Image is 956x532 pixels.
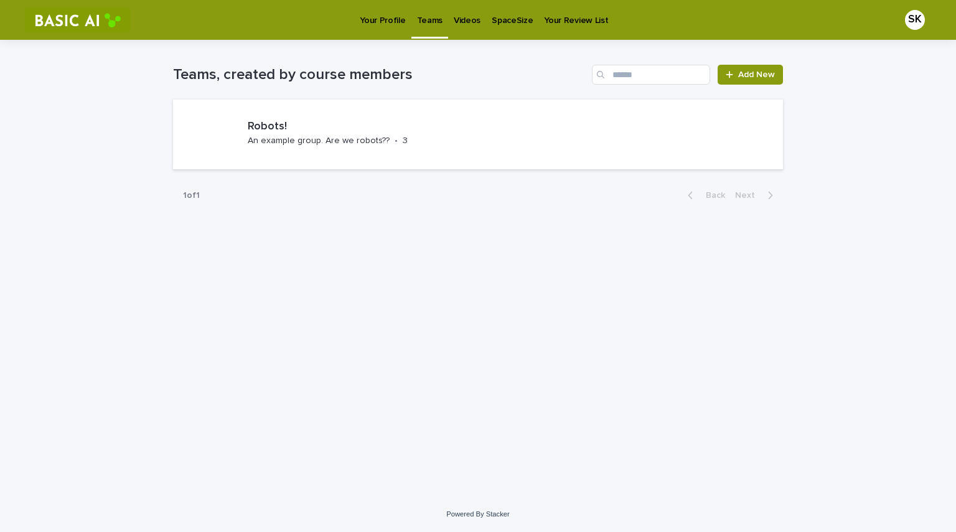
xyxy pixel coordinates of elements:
button: Next [730,190,783,201]
p: An example group. Are we robots?? [248,136,390,146]
a: Add New [718,65,783,85]
h1: Teams, created by course members [173,66,587,84]
p: • [395,136,398,146]
p: 1 of 1 [173,180,210,211]
a: Powered By Stacker [446,510,509,518]
div: SK [905,10,925,30]
p: Robots! [248,120,447,134]
span: Next [735,191,762,200]
button: Back [678,190,730,201]
span: Back [698,191,725,200]
p: 3 [403,136,408,146]
input: Search [592,65,710,85]
img: RtIB8pj2QQiOZo6waziI [25,7,131,32]
span: Add New [738,70,775,79]
a: Robots!An example group. Are we robots??•3 [173,100,783,170]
